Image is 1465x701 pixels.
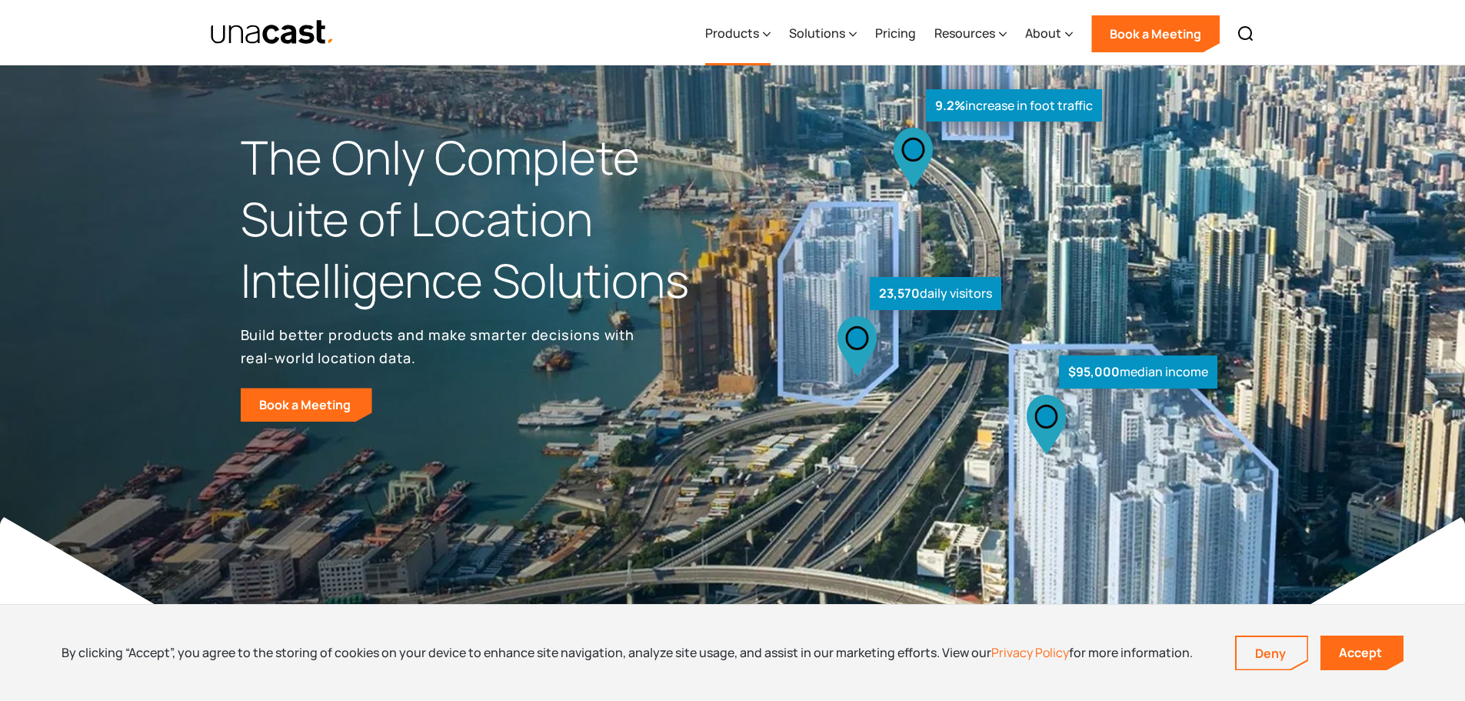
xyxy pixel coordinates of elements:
strong: 9.2% [935,97,965,114]
div: median income [1059,356,1217,389]
div: Resources [934,24,995,42]
div: About [1025,2,1073,65]
a: Deny [1237,637,1307,669]
a: Book a Meeting [241,388,372,422]
div: Solutions [789,24,845,42]
img: Unacast text logo [210,19,335,46]
div: About [1025,24,1061,42]
a: Privacy Policy [991,644,1069,661]
a: Book a Meeting [1091,15,1220,52]
a: Pricing [875,2,916,65]
div: daily visitors [870,277,1001,310]
strong: 23,570 [879,285,920,302]
div: increase in foot traffic [926,89,1102,122]
p: Build better products and make smarter decisions with real-world location data. [241,323,641,369]
img: Search icon [1237,25,1255,43]
div: Products [705,24,759,42]
div: Products [705,2,771,65]
div: Resources [934,2,1007,65]
a: home [210,19,335,46]
div: By clicking “Accept”, you agree to the storing of cookies on your device to enhance site navigati... [62,644,1193,661]
h1: The Only Complete Suite of Location Intelligence Solutions [241,127,733,311]
a: Accept [1320,636,1403,670]
div: Solutions [789,2,857,65]
strong: $95,000 [1068,363,1120,380]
